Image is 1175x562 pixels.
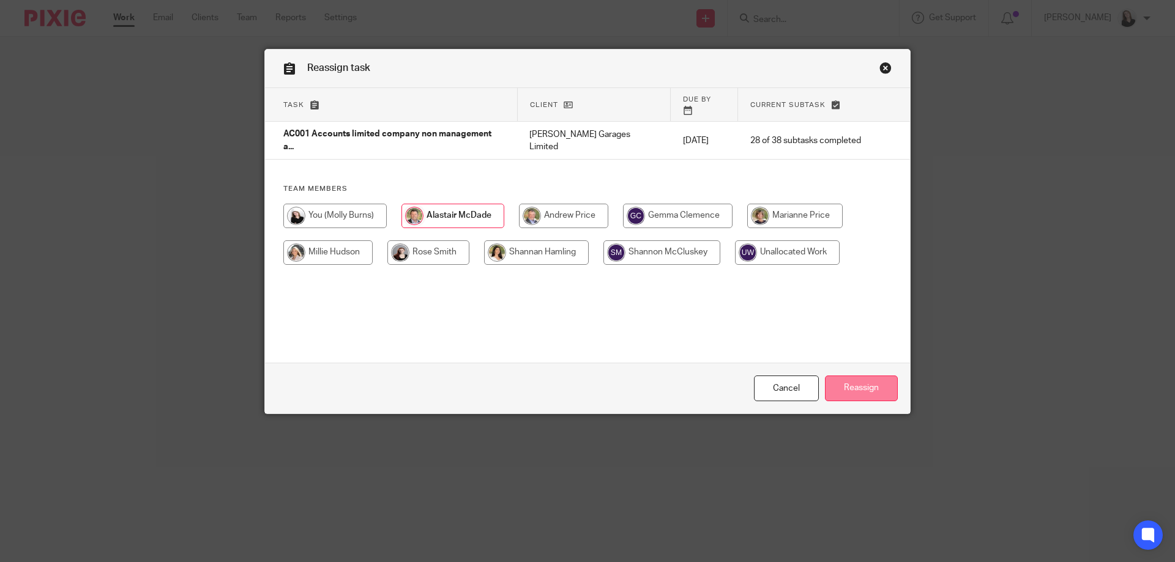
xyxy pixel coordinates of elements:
input: Reassign [825,375,898,402]
span: Due by [683,96,711,103]
span: Task [283,102,304,108]
span: Reassign task [307,63,370,73]
p: [PERSON_NAME] Garages Limited [529,128,658,153]
h4: Team members [283,184,892,194]
span: Current subtask [750,102,826,108]
a: Close this dialog window [754,375,819,402]
span: Client [530,102,558,108]
td: 28 of 38 subtasks completed [738,122,873,160]
a: Close this dialog window [879,62,892,78]
p: [DATE] [683,135,726,147]
span: AC001 Accounts limited company non management a... [283,130,491,152]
